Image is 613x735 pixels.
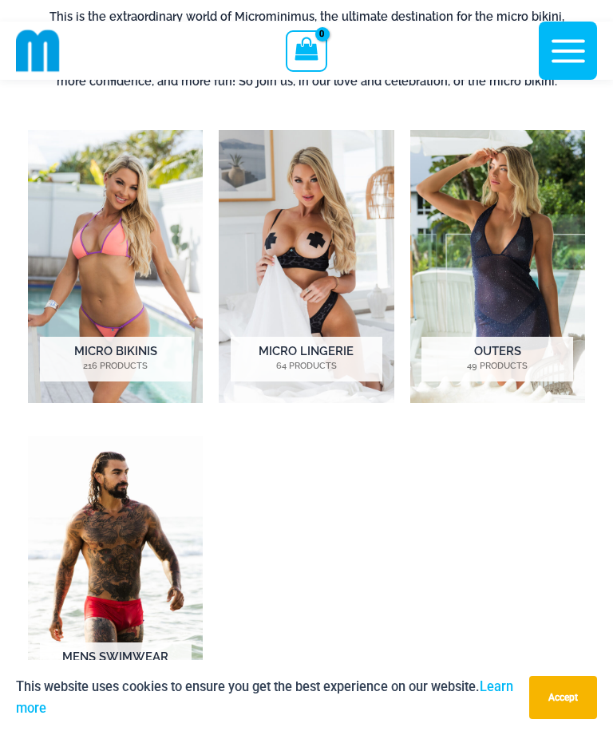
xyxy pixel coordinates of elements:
a: Visit product category Micro Lingerie [219,130,394,403]
a: Learn more [16,679,513,716]
a: Visit product category Micro Bikinis [28,130,203,403]
h2: Micro Lingerie [231,337,382,381]
h6: This is the extraordinary world of Microminimus, the ultimate destination for the micro bikini, c... [28,9,585,90]
img: Outers [410,130,585,403]
img: Micro Lingerie [219,130,394,403]
img: Micro Bikinis [28,130,203,403]
a: View Shopping Cart, empty [286,30,326,72]
h2: Micro Bikinis [40,337,192,381]
mark: 64 Products [231,360,382,373]
h2: Mens Swimwear [40,642,192,687]
a: Visit product category Outers [410,130,585,403]
p: This website uses cookies to ensure you get the best experience on our website. [16,676,517,719]
img: cropped mm emblem [16,29,60,73]
a: Visit product category Mens Swimwear [28,436,203,709]
button: Accept [529,676,597,719]
mark: 216 Products [40,360,192,373]
img: Mens Swimwear [28,436,203,709]
h2: Outers [421,337,573,381]
mark: 49 Products [421,360,573,373]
